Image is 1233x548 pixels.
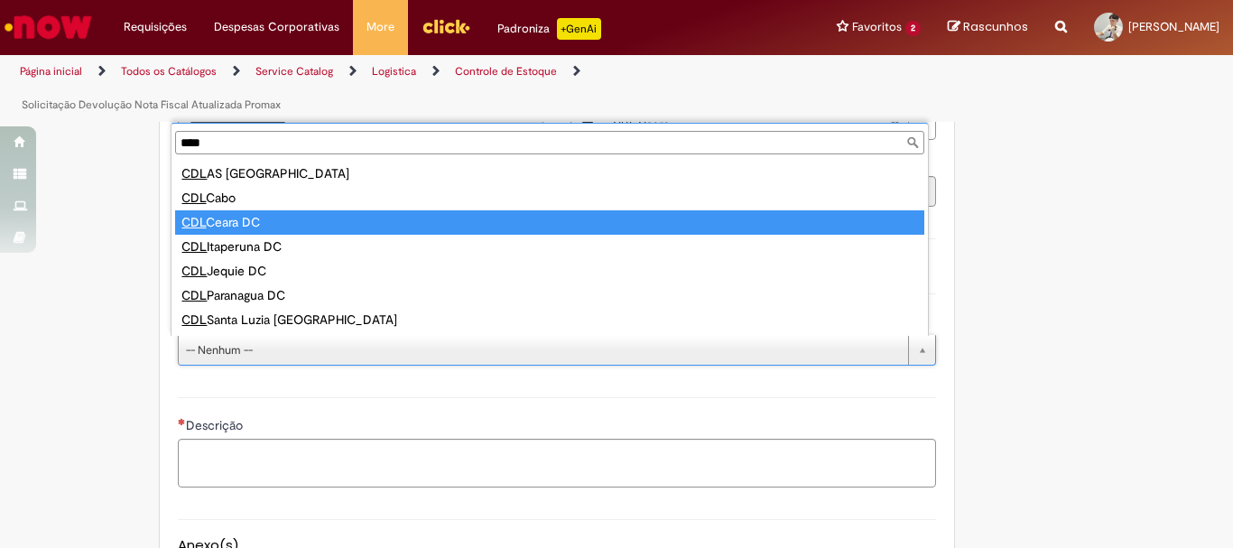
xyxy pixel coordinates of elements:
[181,287,207,303] span: CDL
[172,158,928,336] ul: CDD
[175,308,924,332] div: Santa Luzia [GEOGRAPHIC_DATA]
[175,283,924,308] div: Paranagua DC
[175,259,924,283] div: Jequie DC
[175,210,924,235] div: Ceara DC
[181,263,207,279] span: CDL
[175,186,924,210] div: Cabo
[181,214,206,230] span: CDL
[175,162,924,186] div: AS [GEOGRAPHIC_DATA]
[181,238,207,255] span: CDL
[181,190,206,206] span: CDL
[181,311,207,328] span: CDL
[175,235,924,259] div: Itaperuna DC
[181,165,207,181] span: CDL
